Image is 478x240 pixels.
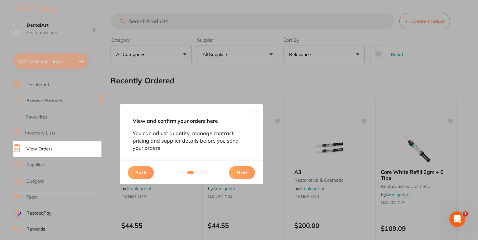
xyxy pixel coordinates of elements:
[463,211,468,217] span: 1
[133,117,250,124] h5: View and confirm your orders here
[133,130,250,151] p: You can adjust quantity, manage contract pricing and supplier details before you send your orders.
[449,211,465,227] iframe: Intercom live chat
[128,166,154,179] button: Back
[229,166,255,179] button: Next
